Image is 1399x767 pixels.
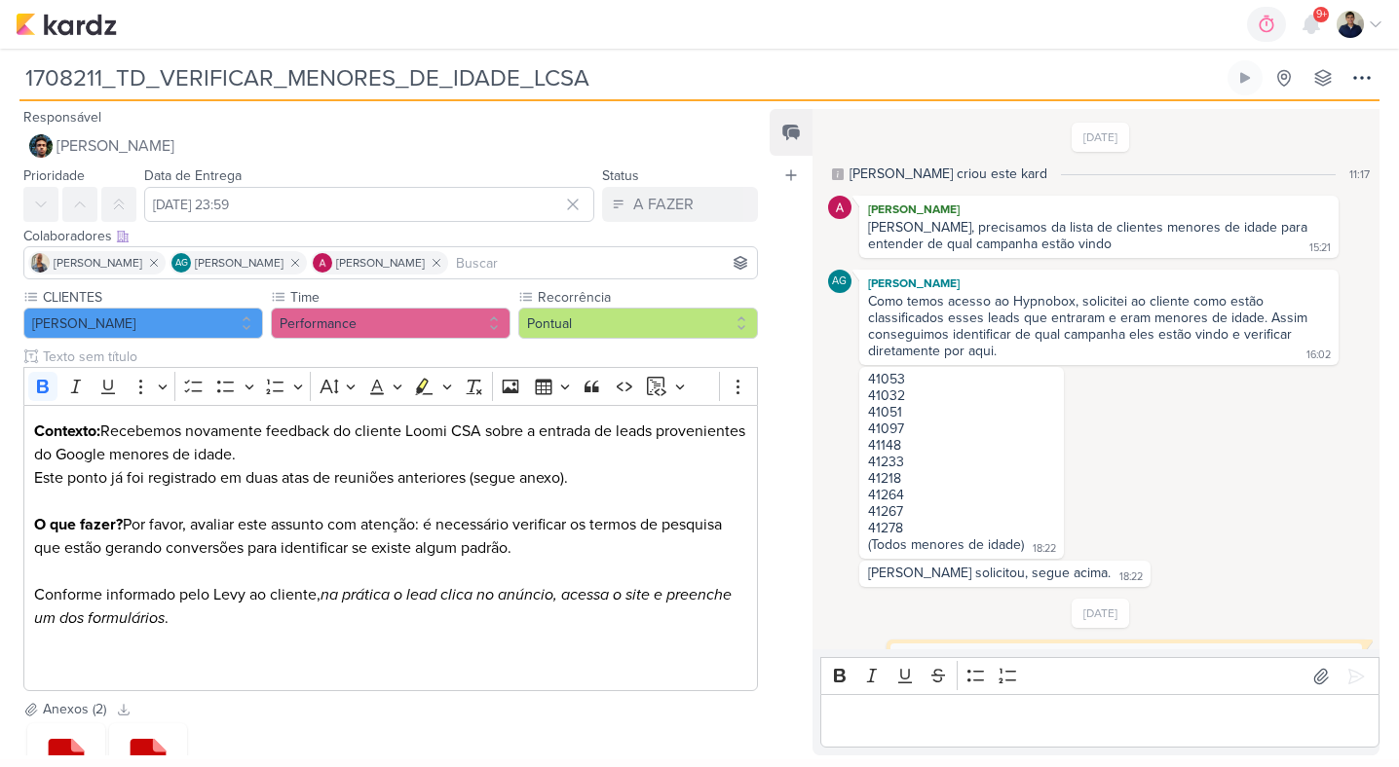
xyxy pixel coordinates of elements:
[602,187,758,222] button: A FAZER
[820,694,1380,748] div: Editor editing area: main
[518,308,758,339] button: Pontual
[1337,11,1364,38] img: Levy Pessoa
[34,515,123,534] strong: O que fazer?
[868,536,1024,553] div: (Todos menores de idade)
[868,293,1311,359] div: Como temos acesso ao Hypnobox, solicitei ao cliente como estão classificados esses leads que entr...
[271,308,510,339] button: Performance
[1119,569,1143,585] div: 18:22
[868,565,1111,581] div: [PERSON_NAME] solicitou, segue acima.
[828,270,851,293] div: Aline Gimenez Graciano
[1316,7,1327,22] span: 9+
[175,259,188,269] p: AG
[144,167,242,184] label: Data de Entrega
[23,109,101,126] label: Responsável
[30,253,50,273] img: Iara Santos
[868,371,1055,536] div: 41053 41032 41051 41097 41148 41233 41218 41264 41267 41278
[850,164,1047,184] div: [PERSON_NAME] criou este kard
[171,253,191,273] div: Aline Gimenez Graciano
[1237,70,1253,86] div: Ligar relógio
[1033,541,1056,557] div: 18:22
[1309,240,1331,256] div: 15:21
[336,254,425,272] span: [PERSON_NAME]
[931,647,994,668] div: image.png
[195,254,284,272] span: [PERSON_NAME]
[39,347,758,367] input: Texto sem título
[1349,165,1370,183] div: 11:17
[832,276,847,287] p: AG
[29,134,53,158] img: Nelito Junior
[23,405,758,692] div: Editor editing area: main
[602,167,639,184] label: Status
[23,308,263,339] button: [PERSON_NAME]
[23,367,758,405] div: Editor toolbar
[828,196,851,219] img: Alessandra Gomes
[34,513,748,583] p: Por favor, avaliar este assunto com atenção: é necessário verificar os termos de pesquisa que est...
[1306,347,1331,363] div: 16:02
[41,287,263,308] label: CLIENTES
[34,420,748,513] p: Recebemos novamente feedback do cliente Loomi CSA sobre a entrada de leads provenientes do Google...
[57,134,174,158] span: [PERSON_NAME]
[452,251,753,274] input: Buscar
[54,254,142,272] span: [PERSON_NAME]
[868,219,1311,252] div: [PERSON_NAME], precisamos da lista de clientes menores de idade para entender de qual campanha es...
[863,200,1335,219] div: [PERSON_NAME]
[313,253,332,273] img: Alessandra Gomes
[288,287,510,308] label: Time
[633,193,694,216] div: A FAZER
[19,60,1224,95] input: Kard Sem Título
[16,13,117,36] img: kardz.app
[536,287,758,308] label: Recorrência
[144,187,594,222] input: Select a date
[863,274,1335,293] div: [PERSON_NAME]
[34,585,732,628] i: na prática o lead clica no anúncio, acessa o site e preenche um dos formulários
[890,643,1362,685] div: image.png
[23,128,758,164] button: [PERSON_NAME]
[34,583,748,676] p: Conforme informado pelo Levy ao cliente, .
[23,167,85,184] label: Prioridade
[23,226,758,246] div: Colaboradores
[34,421,100,441] strong: Contexto:
[820,657,1380,695] div: Editor toolbar
[43,699,106,719] div: Anexos (2)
